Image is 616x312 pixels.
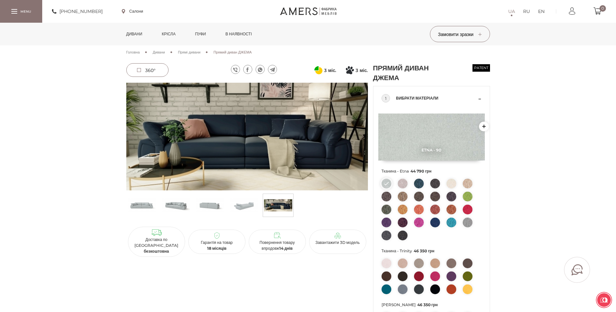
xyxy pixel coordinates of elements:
p: Гарантія на товар [191,240,243,251]
span: 360° [145,67,156,73]
p: Доставка по [GEOGRAPHIC_DATA] [131,237,182,254]
span: Замовити зразки [438,31,482,37]
img: s_ [264,196,292,215]
b: 14 днів [279,246,293,251]
h1: Прямий диван ДЖЕМА [373,63,448,83]
img: Прямий диван ДЖЕМА s-1 [162,196,190,215]
span: 0 [599,5,606,12]
a: EN [538,7,545,15]
div: 1 [382,94,390,102]
a: Головна [126,49,140,55]
b: безкоштовна [144,249,169,254]
button: Замовити зразки [430,26,490,42]
button: Previous [126,133,138,140]
a: [PHONE_NUMBER] [52,7,103,15]
img: Etna - 90 [378,114,485,161]
img: Прямий диван ДЖЕМА s-0 [128,196,156,215]
a: Крісла [157,23,180,45]
span: [PERSON_NAME] [382,301,482,309]
span: Головна [126,50,140,54]
img: Прямий диван ДЖЕМА s-3 [230,196,258,215]
a: Дивани [121,23,147,45]
span: 46 350 грн [417,302,438,307]
span: Прямі дивани [178,50,200,54]
a: UA [508,7,515,15]
svg: Оплата частинами від ПриватБанку [314,66,322,74]
svg: Покупка частинами від Монобанку [346,66,354,74]
button: Next [357,133,368,140]
span: 44 790 грн [410,169,432,174]
p: Повернення товару впродовж [251,240,303,251]
span: patent [472,64,490,72]
img: Прямий диван ДЖЕМА s-2 [196,196,224,215]
span: Вибрати матеріали [396,94,477,102]
a: facebook [243,65,252,74]
span: Дивани [153,50,165,54]
span: Тканина - Trinity [382,247,482,255]
span: 3 міс. [324,66,336,74]
p: Завантажити 3D модель [312,240,364,246]
span: 3 міс. [356,66,368,74]
span: Etna - 90 [378,148,485,152]
a: Пуфи [190,23,211,45]
span: Тканина - Etna [382,167,482,175]
a: whatsapp [256,65,265,74]
a: Прямі дивани [178,49,200,55]
a: viber [231,65,240,74]
a: 360° [126,63,169,77]
b: 18 місяців [207,246,227,251]
a: RU [523,7,530,15]
a: telegram [268,65,277,74]
a: Дивани [153,49,165,55]
a: Салони [122,8,143,14]
span: 46 350 грн [414,248,434,253]
a: в наявності [220,23,257,45]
